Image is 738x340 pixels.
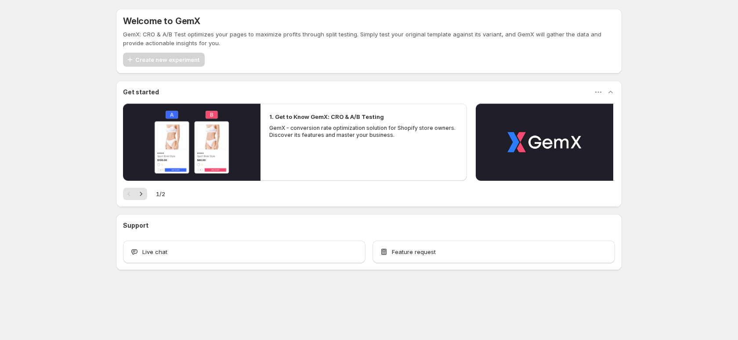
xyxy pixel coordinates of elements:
button: Play video [123,104,260,181]
h5: Welcome to GemX [123,16,200,26]
nav: Pagination [123,188,147,200]
button: Play video [476,104,613,181]
button: Next [135,188,147,200]
span: Feature request [392,247,436,256]
span: 1 / 2 [156,190,165,198]
span: Live chat [142,247,167,256]
h3: Get started [123,88,159,97]
p: GemX - conversion rate optimization solution for Shopify store owners. Discover its features and ... [269,125,458,139]
p: GemX: CRO & A/B Test optimizes your pages to maximize profits through split testing. Simply test ... [123,30,615,47]
h2: 1. Get to Know GemX: CRO & A/B Testing [269,112,384,121]
h3: Support [123,221,148,230]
